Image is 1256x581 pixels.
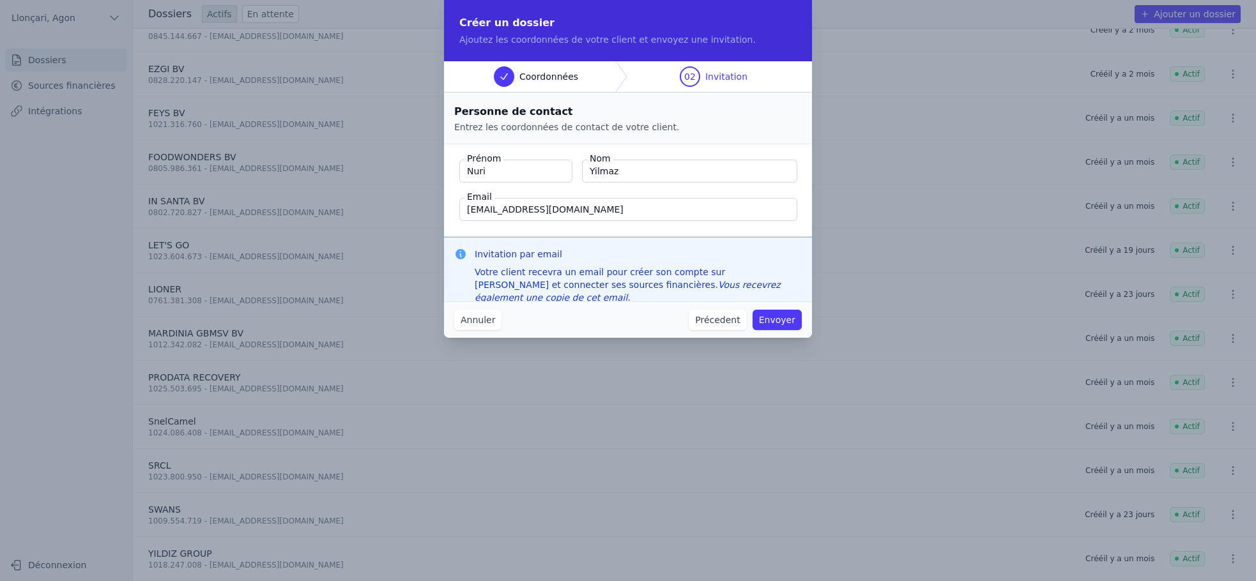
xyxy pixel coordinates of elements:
[464,152,503,165] label: Prénom
[464,190,494,203] label: Email
[705,70,747,83] span: Invitation
[475,266,802,304] div: Votre client recevra un email pour créer son compte sur [PERSON_NAME] et connecter ses sources fi...
[454,310,502,330] button: Annuler
[689,310,746,330] button: Précedent
[475,280,781,303] em: Vous recevrez également une copie de cet email.
[475,248,802,260] h3: Invitation par email
[684,70,696,83] span: 02
[454,121,802,133] p: Entrez les coordonnées de contact de votre client.
[454,103,802,121] h2: Personne de contact
[459,33,797,46] p: Ajoutez les coordonnées de votre client et envoyez une invitation.
[587,152,613,165] label: Nom
[459,15,797,31] h2: Créer un dossier
[519,70,578,83] span: Coordonnées
[753,310,802,330] button: Envoyer
[444,61,812,93] nav: Progress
